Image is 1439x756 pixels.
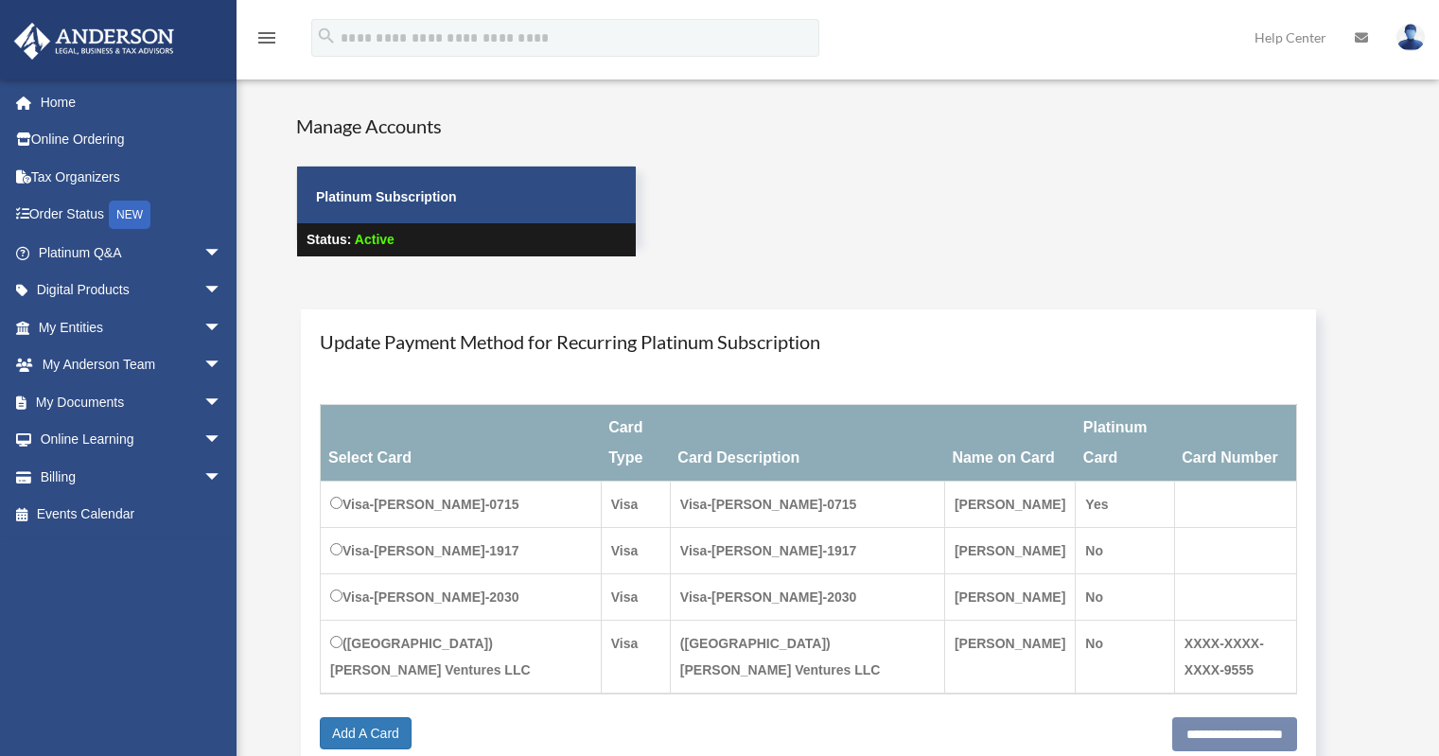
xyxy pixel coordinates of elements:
td: Visa-[PERSON_NAME]-1917 [670,528,944,574]
th: Platinum Card [1076,405,1174,482]
th: Card Type [601,405,670,482]
td: [PERSON_NAME] [944,482,1075,528]
h4: Manage Accounts [296,113,637,139]
i: search [316,26,337,46]
a: menu [255,33,278,49]
strong: Status: [307,232,351,247]
span: arrow_drop_down [203,383,241,422]
td: Visa-[PERSON_NAME]-1917 [321,528,602,574]
td: No [1076,621,1174,694]
a: Billingarrow_drop_down [13,458,251,496]
td: No [1076,528,1174,574]
th: Card Description [670,405,944,482]
span: arrow_drop_down [203,272,241,310]
h4: Update Payment Method for Recurring Platinum Subscription [320,328,1297,355]
a: My Anderson Teamarrow_drop_down [13,346,251,384]
td: Visa [601,574,670,621]
td: [PERSON_NAME] [944,574,1075,621]
td: [PERSON_NAME] [944,528,1075,574]
a: Order StatusNEW [13,196,251,235]
span: arrow_drop_down [203,346,241,385]
img: Anderson Advisors Platinum Portal [9,23,180,60]
a: Online Ordering [13,121,251,159]
td: XXXX-XXXX-XXXX-9555 [1174,621,1296,694]
td: [PERSON_NAME] [944,621,1075,694]
a: Add A Card [320,717,412,749]
span: arrow_drop_down [203,421,241,460]
td: Yes [1076,482,1174,528]
strong: Platinum Subscription [316,189,457,204]
a: Home [13,83,251,121]
span: arrow_drop_down [203,234,241,273]
div: NEW [109,201,150,229]
td: Visa [601,621,670,694]
td: Visa-[PERSON_NAME]-0715 [321,482,602,528]
img: User Pic [1396,24,1425,51]
span: arrow_drop_down [203,308,241,347]
td: No [1076,574,1174,621]
td: Visa-[PERSON_NAME]-2030 [670,574,944,621]
td: Visa [601,482,670,528]
a: Events Calendar [13,496,251,534]
a: Tax Organizers [13,158,251,196]
a: Online Learningarrow_drop_down [13,421,251,459]
a: My Documentsarrow_drop_down [13,383,251,421]
th: Name on Card [944,405,1075,482]
i: menu [255,26,278,49]
th: Select Card [321,405,602,482]
td: Visa [601,528,670,574]
a: Platinum Q&Aarrow_drop_down [13,234,251,272]
td: ([GEOGRAPHIC_DATA]) [PERSON_NAME] Ventures LLC [670,621,944,694]
span: arrow_drop_down [203,458,241,497]
a: Digital Productsarrow_drop_down [13,272,251,309]
span: Active [355,232,395,247]
a: My Entitiesarrow_drop_down [13,308,251,346]
td: Visa-[PERSON_NAME]-0715 [670,482,944,528]
td: ([GEOGRAPHIC_DATA]) [PERSON_NAME] Ventures LLC [321,621,602,694]
th: Card Number [1174,405,1296,482]
td: Visa-[PERSON_NAME]-2030 [321,574,602,621]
